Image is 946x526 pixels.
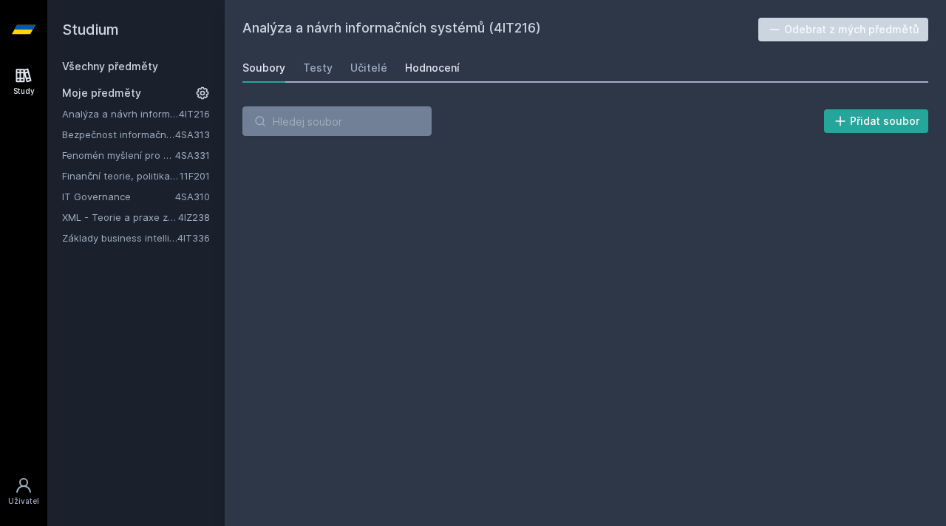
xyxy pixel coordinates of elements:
[405,53,460,83] a: Hodnocení
[8,496,39,507] div: Uživatel
[3,469,44,514] a: Uživatel
[62,86,141,100] span: Moje předměty
[62,148,175,163] a: Fenomén myšlení pro manažery
[62,60,158,72] a: Všechny předměty
[62,230,177,245] a: Základy business intelligence
[824,109,929,133] button: Přidat soubor
[62,168,180,183] a: Finanční teorie, politika a instituce
[175,129,210,140] a: 4SA313
[758,18,929,41] button: Odebrat z mých předmětů
[242,53,285,83] a: Soubory
[303,53,333,83] a: Testy
[62,210,178,225] a: XML - Teorie a praxe značkovacích jazyků
[350,61,387,75] div: Učitelé
[178,211,210,223] a: 4IZ238
[175,149,210,161] a: 4SA331
[242,18,758,41] h2: Analýza a návrh informačních systémů (4IT216)
[175,191,210,202] a: 4SA310
[13,86,35,97] div: Study
[303,61,333,75] div: Testy
[405,61,460,75] div: Hodnocení
[242,61,285,75] div: Soubory
[350,53,387,83] a: Učitelé
[62,127,175,142] a: Bezpečnost informačních systémů
[180,170,210,182] a: 11F201
[3,59,44,104] a: Study
[62,106,179,121] a: Analýza a návrh informačních systémů
[242,106,432,136] input: Hledej soubor
[179,108,210,120] a: 4IT216
[62,189,175,204] a: IT Governance
[177,232,210,244] a: 4IT336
